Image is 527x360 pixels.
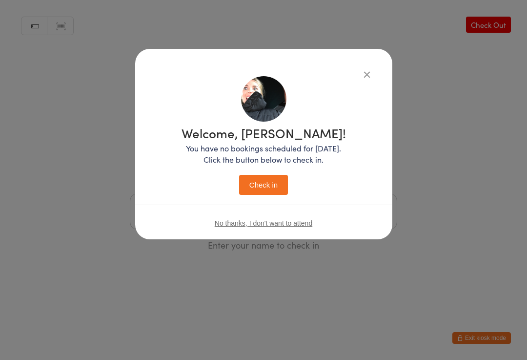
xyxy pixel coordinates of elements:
h1: Welcome, [PERSON_NAME]! [182,127,346,139]
button: Check in [239,175,288,195]
img: image1754900399.png [241,76,286,122]
p: You have no bookings scheduled for [DATE]. Click the button below to check in. [182,143,346,165]
button: No thanks, I don't want to attend [215,219,312,227]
